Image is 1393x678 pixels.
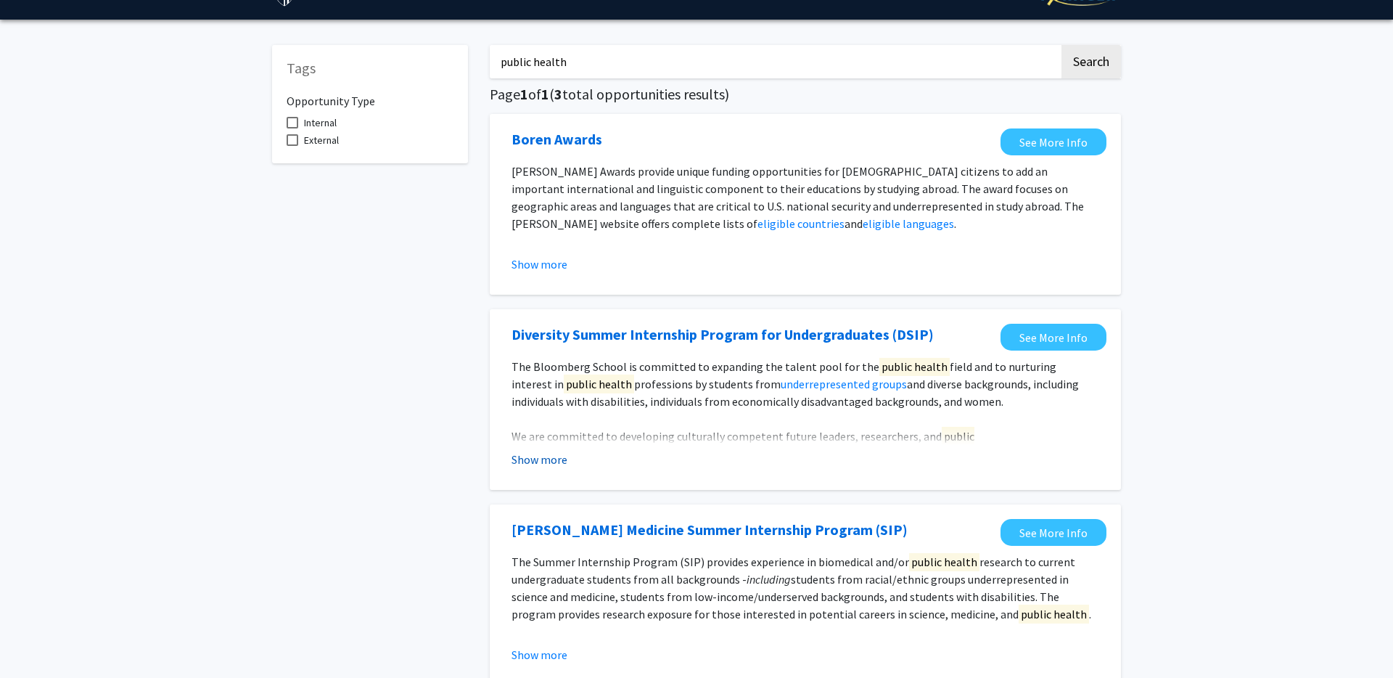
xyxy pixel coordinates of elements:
[1000,519,1106,546] a: Opens in a new tab
[511,428,1099,515] p: We are committed to developing culturally competent future leaders, researchers, and practitioner...
[1000,324,1106,351] a: Opens in a new tab
[1000,128,1106,155] a: Opens in a new tab
[287,60,453,77] h5: Tags
[511,519,908,541] a: Opens in a new tab
[511,358,1099,410] p: The Bloomberg School is committed to expanding the talent pool for the field and to nurturing int...
[511,128,602,150] a: Opens in a new tab
[490,86,1121,103] h5: Page of ( total opportunities results)
[511,256,567,273] button: Show more
[541,85,549,103] span: 1
[520,85,528,103] span: 1
[564,375,634,393] mark: public health
[511,572,1091,624] span: students from racial/ethnic groups underrepresented in science and medicine, students from low-in...
[909,552,979,571] mark: public health
[511,324,934,346] a: Opens in a new tab
[1061,45,1121,78] button: Search
[304,114,337,131] span: Internal
[781,377,907,391] a: underrepresented groups
[287,83,453,108] h6: Opportunity Type
[879,357,950,376] mark: public health
[863,216,954,231] a: eligible languages
[1019,605,1089,624] mark: public health
[11,613,62,667] iframe: Chat
[757,216,845,231] a: eligible countries
[511,163,1099,232] p: [PERSON_NAME] Awards provide unique funding opportunities for [DEMOGRAPHIC_DATA] citizens to add ...
[554,85,562,103] span: 3
[511,451,567,468] button: Show more
[747,572,791,587] em: including
[304,131,339,149] span: External
[511,646,567,663] button: Show more
[490,45,1059,78] input: Search Keywords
